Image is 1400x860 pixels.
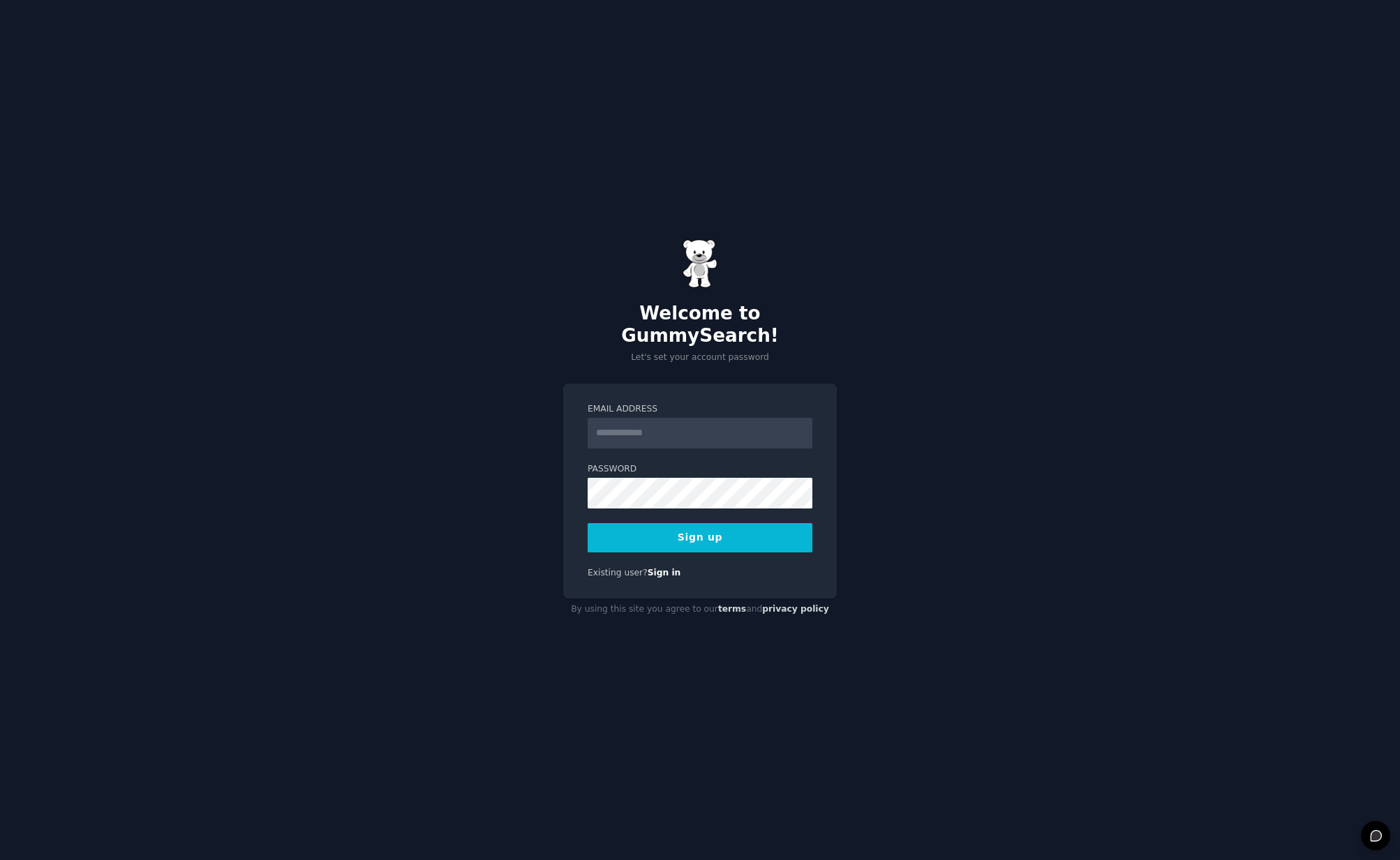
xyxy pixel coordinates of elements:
[588,568,648,578] span: Existing user?
[718,604,746,614] a: terms
[588,403,812,416] label: Email Address
[648,568,681,578] a: Sign in
[762,604,829,614] a: privacy policy
[683,239,717,288] img: Gummy Bear
[563,303,837,347] h2: Welcome to GummySearch!
[563,352,837,364] p: Let's set your account password
[588,523,812,552] button: Sign up
[563,598,837,621] div: By using this site you agree to our and
[588,463,812,476] label: Password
